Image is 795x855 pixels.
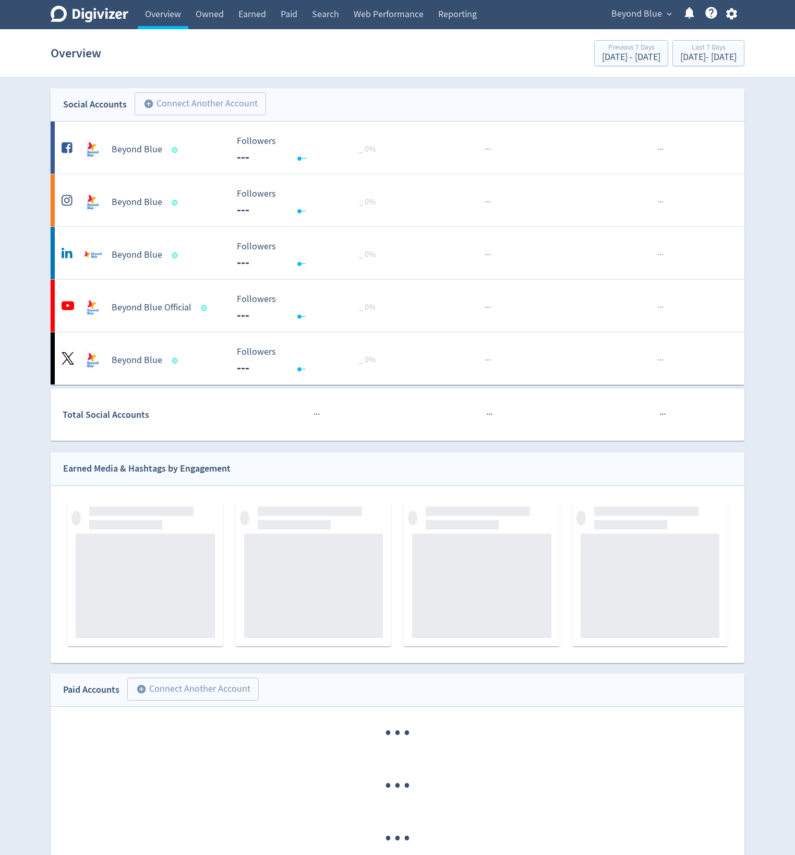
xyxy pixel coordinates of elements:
[659,408,661,421] span: ·
[359,144,376,154] span: _ 0%
[316,408,318,421] span: ·
[608,6,674,22] button: Beyond Blue
[485,143,487,156] span: ·
[659,143,661,156] span: ·
[672,40,744,66] button: Last 7 Days[DATE]- [DATE]
[82,245,103,266] img: Beyond Blue undefined
[51,280,744,332] a: Beyond Blue Official undefinedBeyond Blue Official Followers --- Followers --- _ 0%······
[383,760,393,812] span: ·
[201,305,210,311] span: Data last synced: 13 Aug 2025, 2:01am (AEST)
[602,44,660,53] div: Previous 7 Days
[602,53,660,62] div: [DATE] - [DATE]
[487,248,489,261] span: ·
[490,408,492,421] span: ·
[127,94,266,115] a: Connect Another Account
[488,408,490,421] span: ·
[393,760,402,812] span: ·
[485,196,487,209] span: ·
[661,196,664,209] span: ·
[63,682,119,697] div: Paid Accounts
[135,92,266,115] button: Connect Another Account
[611,6,662,22] span: Beyond Blue
[657,354,659,367] span: ·
[665,9,674,19] span: expand_more
[172,200,181,206] span: Data last synced: 13 Aug 2025, 10:01am (AEST)
[318,408,320,421] span: ·
[63,407,229,423] div: Total Social Accounts
[659,248,661,261] span: ·
[657,143,659,156] span: ·
[51,174,744,226] a: Beyond Blue undefinedBeyond Blue Followers --- Followers --- _ 0%······
[486,408,488,421] span: ·
[63,461,231,476] div: Earned Media & Hashtags by Engagement
[112,302,191,314] h5: Beyond Blue Official
[657,196,659,209] span: ·
[82,297,103,318] img: Beyond Blue Official undefined
[659,196,661,209] span: ·
[172,358,181,364] span: Data last synced: 13 Aug 2025, 5:01pm (AEST)
[314,408,316,421] span: ·
[594,40,668,66] button: Previous 7 Days[DATE] - [DATE]
[232,242,388,269] svg: Followers ---
[119,679,259,701] a: Connect Another Account
[136,684,147,694] span: add_circle
[51,37,101,70] h1: Overview
[657,248,659,261] span: ·
[664,408,666,421] span: ·
[659,301,661,314] span: ·
[485,248,487,261] span: ·
[359,355,376,365] span: _ 0%
[359,302,376,312] span: _ 0%
[112,196,162,209] h5: Beyond Blue
[487,196,489,209] span: ·
[112,249,162,261] h5: Beyond Blue
[232,347,388,375] svg: Followers ---
[661,301,664,314] span: ·
[402,760,412,812] span: ·
[489,354,491,367] span: ·
[232,136,388,164] svg: Followers ---
[402,707,412,760] span: ·
[51,332,744,384] a: Beyond Blue undefinedBeyond Blue Followers --- Followers --- _ 0%······
[680,44,737,53] div: Last 7 Days
[359,249,376,260] span: _ 0%
[489,196,491,209] span: ·
[112,143,162,156] h5: Beyond Blue
[232,294,388,322] svg: Followers ---
[489,248,491,261] span: ·
[487,301,489,314] span: ·
[680,53,737,62] div: [DATE] - [DATE]
[172,252,181,258] span: Data last synced: 13 Aug 2025, 10:01am (AEST)
[232,189,388,216] svg: Followers ---
[112,354,162,367] h5: Beyond Blue
[661,354,664,367] span: ·
[485,301,487,314] span: ·
[82,350,103,371] img: Beyond Blue undefined
[172,147,181,153] span: Data last synced: 13 Aug 2025, 3:02pm (AEST)
[489,143,491,156] span: ·
[661,143,664,156] span: ·
[359,197,376,207] span: _ 0%
[485,354,487,367] span: ·
[383,707,393,760] span: ·
[51,227,744,279] a: Beyond Blue undefinedBeyond Blue Followers --- Followers --- _ 0%······
[127,678,259,701] button: Connect Another Account
[661,248,664,261] span: ·
[82,139,103,160] img: Beyond Blue undefined
[661,408,664,421] span: ·
[143,99,154,109] span: add_circle
[489,301,491,314] span: ·
[63,97,127,112] div: Social Accounts
[659,354,661,367] span: ·
[393,707,402,760] span: ·
[657,301,659,314] span: ·
[487,143,489,156] span: ·
[487,354,489,367] span: ·
[51,122,744,174] a: Beyond Blue undefinedBeyond Blue Followers --- Followers --- _ 0%······
[82,192,103,213] img: Beyond Blue undefined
